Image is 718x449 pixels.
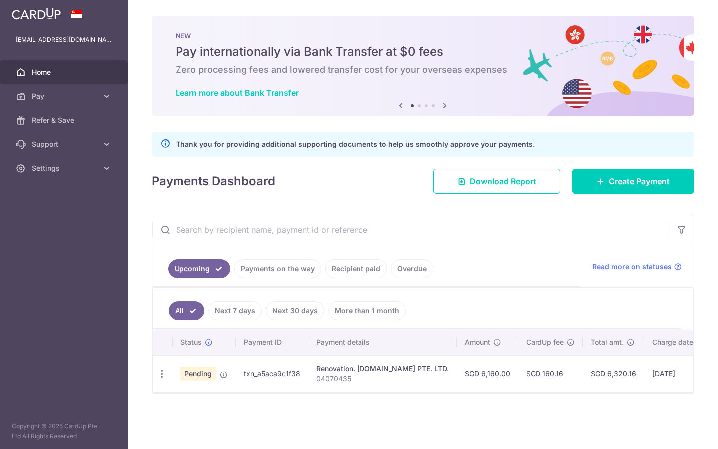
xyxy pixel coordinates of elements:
[32,139,98,149] span: Support
[236,355,308,392] td: txn_a5aca9c1f38
[32,91,98,101] span: Pay
[152,16,694,116] img: Bank transfer banner
[180,337,202,347] span: Status
[644,355,712,392] td: [DATE]
[652,337,693,347] span: Charge date
[234,259,321,278] a: Payments on the way
[316,374,449,384] p: 04070435
[609,175,670,187] span: Create Payment
[266,301,324,320] a: Next 30 days
[176,64,670,76] h6: Zero processing fees and lowered transfer cost for your overseas expenses
[32,115,98,125] span: Refer & Save
[176,88,299,98] a: Learn more about Bank Transfer
[328,301,406,320] a: More than 1 month
[176,138,535,150] p: Thank you for providing additional supporting documents to help us smoothly approve your payments.
[391,259,433,278] a: Overdue
[325,259,387,278] a: Recipient paid
[32,67,98,77] span: Home
[16,35,112,45] p: [EMAIL_ADDRESS][DOMAIN_NAME]
[152,172,275,190] h4: Payments Dashboard
[236,329,308,355] th: Payment ID
[152,214,670,246] input: Search by recipient name, payment id or reference
[457,355,518,392] td: SGD 6,160.00
[433,169,560,194] a: Download Report
[12,8,61,20] img: CardUp
[465,337,490,347] span: Amount
[591,337,624,347] span: Total amt.
[176,32,670,40] p: NEW
[592,262,672,272] span: Read more on statuses
[168,259,230,278] a: Upcoming
[32,163,98,173] span: Settings
[572,169,694,194] a: Create Payment
[583,355,644,392] td: SGD 6,320.16
[208,301,262,320] a: Next 7 days
[180,367,216,381] span: Pending
[518,355,583,392] td: SGD 160.16
[169,301,204,320] a: All
[176,44,670,60] h5: Pay internationally via Bank Transfer at $0 fees
[470,175,536,187] span: Download Report
[308,329,457,355] th: Payment details
[526,337,564,347] span: CardUp fee
[592,262,682,272] a: Read more on statuses
[316,364,449,374] div: Renovation. [DOMAIN_NAME] PTE. LTD.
